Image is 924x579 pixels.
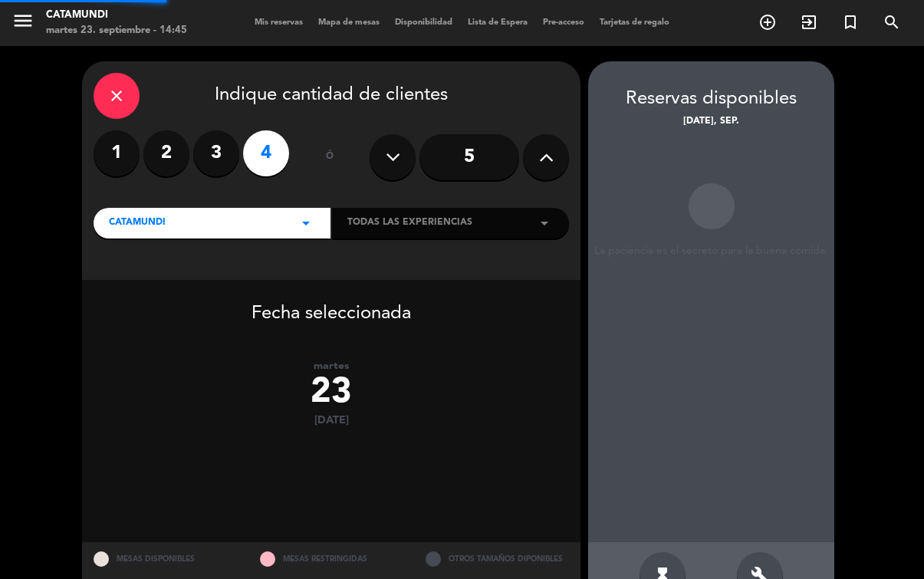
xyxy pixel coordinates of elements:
span: Mapa de mesas [311,18,387,27]
span: RESERVAR MESA [747,9,788,35]
div: MESAS RESTRINGIDAS [248,542,415,575]
label: 1 [94,130,140,176]
label: 4 [243,130,289,176]
i: turned_in_not [841,13,860,31]
span: Catamundi [109,215,166,231]
i: menu [12,9,35,32]
span: Tarjetas de regalo [592,18,677,27]
div: Indique cantidad de clientes [94,73,569,119]
span: Lista de Espera [460,18,535,27]
i: arrow_drop_down [535,214,554,232]
div: Fecha seleccionada [82,280,580,329]
span: Reserva especial [830,9,871,35]
div: ó [304,130,354,184]
label: 2 [143,130,189,176]
div: Catamundi [46,8,187,23]
div: 23 [82,373,580,414]
label: 3 [193,130,239,176]
i: exit_to_app [800,13,818,31]
div: martes [82,360,580,373]
button: menu [12,9,35,38]
span: Mis reservas [247,18,311,27]
span: WALK IN [788,9,830,35]
span: Pre-acceso [535,18,592,27]
i: arrow_drop_down [297,214,315,232]
div: [DATE] [82,414,580,427]
div: Reservas disponibles [588,84,834,114]
div: OTROS TAMAÑOS DIPONIBLES [414,542,580,575]
i: close [107,87,126,105]
div: La paciencia es el secreto para la buena comida. [588,245,834,258]
span: Disponibilidad [387,18,460,27]
i: add_circle_outline [758,13,777,31]
span: BUSCAR [871,9,912,35]
div: MESAS DISPONIBLES [82,542,248,575]
div: martes 23. septiembre - 14:45 [46,23,187,38]
div: [DATE], sep. [588,114,834,130]
span: Todas las experiencias [347,215,472,231]
i: search [883,13,901,31]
